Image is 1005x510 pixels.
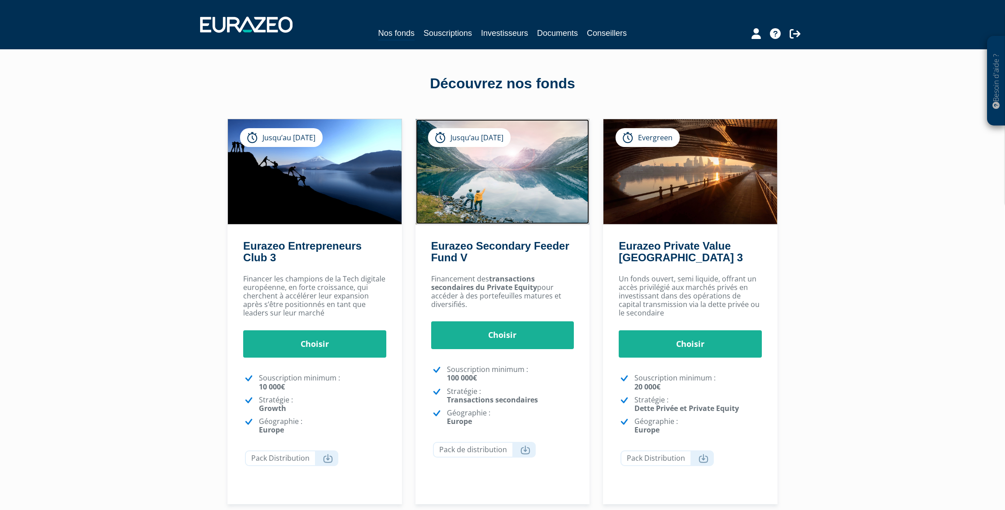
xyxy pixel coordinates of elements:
a: Eurazeo Entrepreneurs Club 3 [243,240,362,264]
p: Financement des pour accéder à des portefeuilles matures et diversifiés. [431,275,574,309]
p: Souscription minimum : [259,374,386,391]
a: Eurazeo Secondary Feeder Fund V [431,240,569,264]
strong: 10 000€ [259,382,285,392]
p: Géographie : [447,409,574,426]
a: Nos fonds [378,27,415,41]
strong: Europe [634,425,660,435]
p: Un fonds ouvert, semi liquide, offrant un accès privilégié aux marchés privés en investissant dan... [619,275,762,318]
a: Choisir [431,321,574,349]
img: Eurazeo Entrepreneurs Club 3 [228,119,402,224]
p: Géographie : [259,417,386,434]
div: Jusqu’au [DATE] [428,128,511,147]
img: Eurazeo Secondary Feeder Fund V [416,119,590,224]
p: Stratégie : [447,387,574,404]
strong: 100 000€ [447,373,477,383]
a: Choisir [619,330,762,358]
a: Pack de distribution [433,442,536,458]
p: Besoin d'aide ? [991,41,1001,121]
strong: Europe [447,416,472,426]
a: Eurazeo Private Value [GEOGRAPHIC_DATA] 3 [619,240,743,264]
div: Jusqu’au [DATE] [240,128,323,147]
strong: Transactions secondaires [447,395,538,405]
p: Stratégie : [634,396,762,413]
a: Souscriptions [424,27,472,39]
img: 1732889491-logotype_eurazeo_blanc_rvb.png [200,17,293,33]
div: Evergreen [616,128,680,147]
a: Choisir [243,330,386,358]
a: Investisseurs [481,27,528,39]
a: Conseillers [587,27,627,39]
p: Stratégie : [259,396,386,413]
strong: transactions secondaires du Private Equity [431,274,537,292]
p: Géographie : [634,417,762,434]
img: Eurazeo Private Value Europe 3 [603,119,777,224]
a: Documents [537,27,578,39]
p: Souscription minimum : [447,365,574,382]
strong: Europe [259,425,284,435]
p: Financer les champions de la Tech digitale européenne, en forte croissance, qui cherchent à accél... [243,275,386,318]
a: Pack Distribution [620,450,714,466]
a: Pack Distribution [245,450,338,466]
div: Découvrez nos fonds [247,73,758,94]
strong: 20 000€ [634,382,660,392]
strong: Dette Privée et Private Equity [634,403,739,413]
strong: Growth [259,403,286,413]
p: Souscription minimum : [634,374,762,391]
